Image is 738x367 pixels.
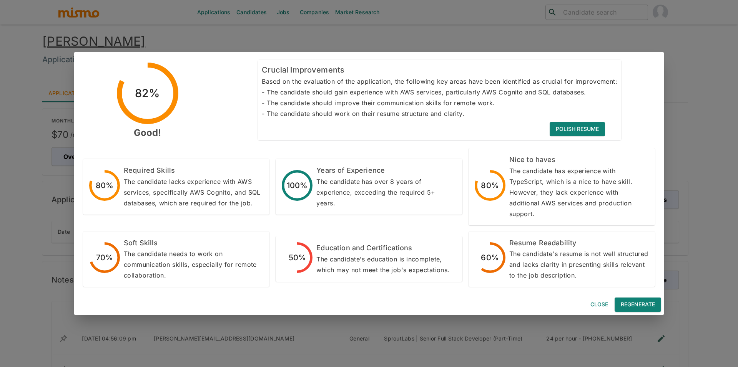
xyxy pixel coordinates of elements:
[124,165,263,176] h6: Required Skills
[262,108,617,119] p: - The candidate should work on their resume structure and clarity.
[289,251,306,264] div: 50%
[96,179,113,192] div: 80%
[124,176,263,208] p: The candidate lacks experience with AWS services, specifically AWS Cognito, and SQL databases, wh...
[316,254,456,275] p: The candidate's education is incomplete, which may not meet the job's expectations.
[316,176,456,208] p: The candidate has over 8 years of experience, exceeding the required 5+ years.
[262,98,617,108] p: - The candidate should improve their communication skills for remote work.
[96,251,113,264] div: 70%
[316,165,456,176] h6: Years of Experience
[509,154,649,165] h6: Nice to haves
[262,64,617,76] h6: Crucial Improvements
[124,238,263,249] h6: Soft Skills
[615,298,661,312] button: Regenerate
[509,238,649,249] h6: Resume Readability
[316,243,456,254] h6: Education and Certifications
[262,76,617,87] p: Based on the evaluation of the application, the following key areas have been identified as cruci...
[481,179,499,192] div: 80%
[124,248,263,281] p: The candidate needs to work on communication skills, especially for remote collaboration.
[287,179,308,192] div: 100%
[481,251,499,264] div: 60%
[117,127,178,139] h5: Good!
[587,298,612,312] button: Close
[509,248,649,281] p: The candidate's resume is not well structured and lacks clarity in presenting skills relevant to ...
[550,122,605,136] button: Polish Resume
[135,84,160,102] div: 82%
[509,165,649,219] p: The candidate has experience with TypeScript, which is a nice to have skill. However, they lack e...
[262,87,617,98] p: - The candidate should gain experience with AWS services, particularly AWS Cognito and SQL databa...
